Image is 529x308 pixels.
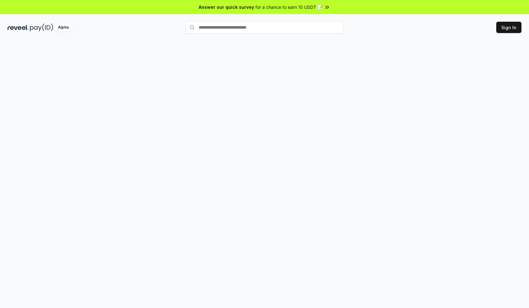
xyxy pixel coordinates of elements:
[54,24,72,31] div: Alpha
[255,4,323,10] span: for a chance to earn 10 USDT 📝
[199,4,254,10] span: Answer our quick survey
[30,24,53,31] img: pay_id
[8,24,29,31] img: reveel_dark
[496,22,521,33] button: Sign In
